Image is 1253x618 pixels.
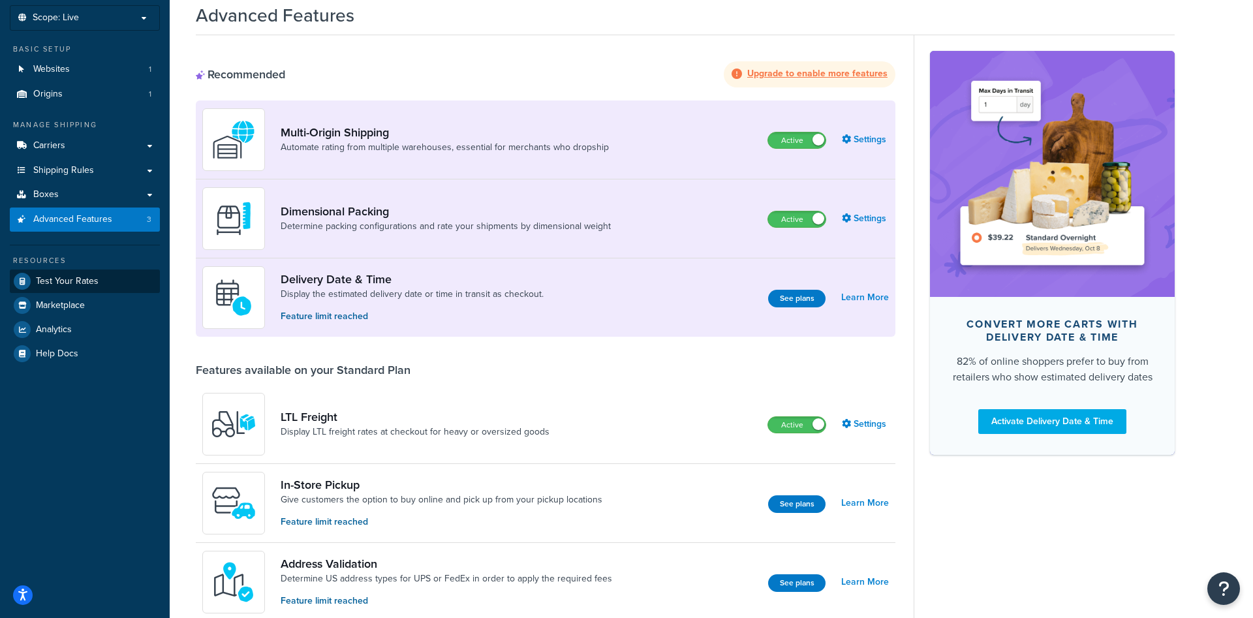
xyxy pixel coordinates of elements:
[211,401,256,447] img: y79ZsPf0fXUFUhFXDzUgf+ktZg5F2+ohG75+v3d2s1D9TjoU8PiyCIluIjV41seZevKCRuEjTPPOKHJsQcmKCXGdfprl3L4q7...
[33,165,94,176] span: Shipping Rules
[768,495,826,513] button: See plans
[10,294,160,317] a: Marketplace
[281,288,544,301] a: Display the estimated delivery date or time in transit as checkout.
[196,67,285,82] div: Recommended
[196,363,410,377] div: Features available on your Standard Plan
[747,67,888,80] strong: Upgrade to enable more features
[33,89,63,100] span: Origins
[281,478,602,492] a: In-Store Pickup
[10,183,160,207] a: Boxes
[33,140,65,151] span: Carriers
[10,44,160,55] div: Basic Setup
[281,204,611,219] a: Dimensional Packing
[281,515,602,529] p: Feature limit reached
[211,196,256,241] img: DTVBYsAAAAAASUVORK5CYII=
[281,272,544,286] a: Delivery Date & Time
[10,318,160,341] a: Analytics
[36,276,99,287] span: Test Your Rates
[768,290,826,307] button: See plans
[10,270,160,293] a: Test Your Rates
[768,211,826,227] label: Active
[281,572,612,585] a: Determine US address types for UPS or FedEx in order to apply the required fees
[33,12,79,23] span: Scope: Live
[281,220,611,233] a: Determine packing configurations and rate your shipments by dimensional weight
[281,125,609,140] a: Multi-Origin Shipping
[211,480,256,526] img: wfgcfpwTIucLEAAAAASUVORK5CYII=
[950,70,1155,277] img: feature-image-ddt-36eae7f7280da8017bfb280eaccd9c446f90b1fe08728e4019434db127062ab4.png
[36,300,85,311] span: Marketplace
[10,119,160,131] div: Manage Shipping
[10,57,160,82] li: Websites
[10,159,160,183] a: Shipping Rules
[33,64,70,75] span: Websites
[768,417,826,433] label: Active
[33,214,112,225] span: Advanced Features
[281,425,549,439] a: Display LTL freight rates at checkout for heavy or oversized goods
[841,494,889,512] a: Learn More
[281,410,549,424] a: LTL Freight
[36,348,78,360] span: Help Docs
[147,214,151,225] span: 3
[951,318,1154,344] div: Convert more carts with delivery date & time
[281,493,602,506] a: Give customers the option to buy online and pick up from your pickup locations
[196,3,354,28] h1: Advanced Features
[281,594,612,608] p: Feature limit reached
[281,309,544,324] p: Feature limit reached
[842,131,889,149] a: Settings
[211,117,256,162] img: WatD5o0RtDAAAAAElFTkSuQmCC
[10,82,160,106] li: Origins
[842,415,889,433] a: Settings
[1207,572,1240,605] button: Open Resource Center
[10,57,160,82] a: Websites1
[10,342,160,365] a: Help Docs
[281,141,609,154] a: Automate rating from multiple warehouses, essential for merchants who dropship
[10,82,160,106] a: Origins1
[768,574,826,592] button: See plans
[10,134,160,158] a: Carriers
[841,288,889,307] a: Learn More
[281,557,612,571] a: Address Validation
[149,64,151,75] span: 1
[36,324,72,335] span: Analytics
[768,132,826,148] label: Active
[951,354,1154,385] div: 82% of online shoppers prefer to buy from retailers who show estimated delivery dates
[841,573,889,591] a: Learn More
[211,559,256,605] img: kIG8fy0lQAAAABJRU5ErkJggg==
[211,275,256,320] img: gfkeb5ejjkALwAAAABJRU5ErkJggg==
[33,189,59,200] span: Boxes
[978,409,1126,434] a: Activate Delivery Date & Time
[10,208,160,232] a: Advanced Features3
[842,209,889,228] a: Settings
[10,255,160,266] div: Resources
[10,208,160,232] li: Advanced Features
[149,89,151,100] span: 1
